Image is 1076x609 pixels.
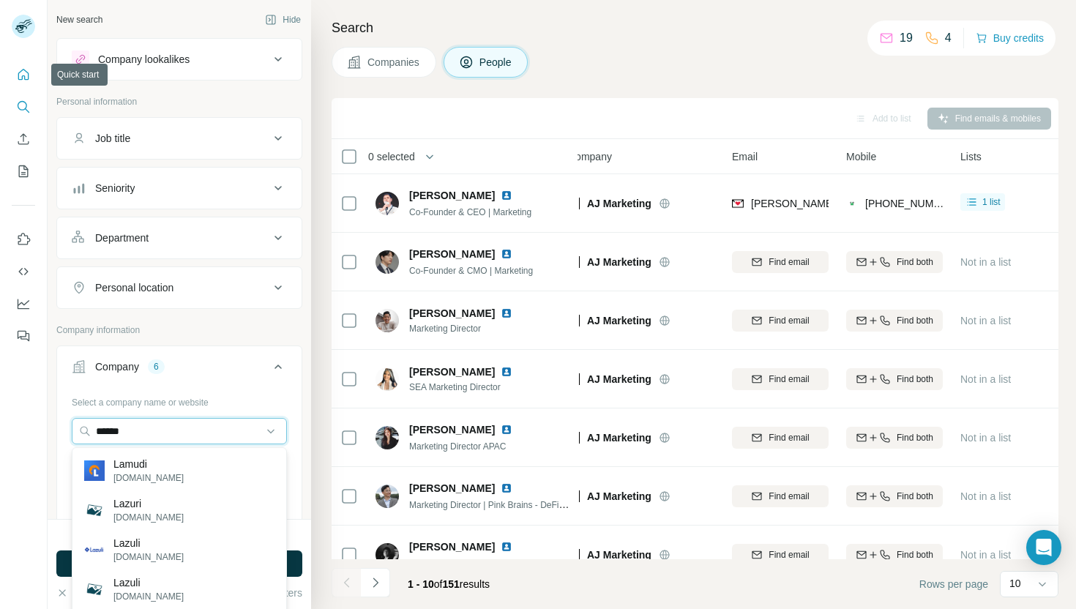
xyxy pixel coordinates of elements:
button: Company lookalikes [57,42,302,77]
img: LinkedIn logo [501,424,512,436]
img: Avatar [376,543,399,567]
span: Find both [897,548,933,561]
button: Dashboard [12,291,35,317]
p: Personal information [56,95,302,108]
h4: Search [332,18,1058,38]
span: Rows per page [919,577,988,591]
div: Job title [95,131,130,146]
span: SEA Marketing Director [409,381,530,394]
span: People [479,55,513,70]
span: Find email [769,431,809,444]
div: Select a company name or website [72,390,287,409]
span: Co-Founder & CMO | Marketing [409,266,533,276]
button: Find both [846,368,943,390]
button: Company6 [57,349,302,390]
div: New search [56,13,102,26]
button: Find email [732,310,829,332]
p: Company information [56,324,302,337]
button: Department [57,220,302,255]
span: Find email [769,490,809,503]
span: AJ Marketing [587,255,651,269]
button: Find email [732,427,829,449]
span: AJ Marketing [587,372,651,386]
p: [DOMAIN_NAME] [113,550,184,564]
p: Lazuli [113,575,184,590]
div: Open Intercom Messenger [1026,530,1061,565]
span: [PERSON_NAME] [409,306,495,321]
button: Find both [846,544,943,566]
img: LinkedIn logo [501,190,512,201]
span: Find email [769,373,809,386]
p: 4 [945,29,952,47]
p: Lamudi [113,457,184,471]
img: LinkedIn logo [501,541,512,553]
img: provider findymail logo [732,196,744,211]
button: Personal location [57,270,302,305]
button: Find both [846,310,943,332]
img: Lamudi [84,460,105,481]
img: Lazuri [84,500,105,520]
span: Find both [897,431,933,444]
button: Use Surfe API [12,258,35,285]
span: AJ Marketing [587,313,651,328]
span: AJ Marketing [587,489,651,504]
span: Marketing Director | Pink Brains - DeFi Creator Studio [409,498,618,510]
img: LinkedIn logo [501,248,512,260]
span: AJ Marketing [587,196,651,211]
button: Find email [732,544,829,566]
img: LinkedIn logo [501,482,512,494]
button: Clear [56,586,98,600]
img: Lazuli [84,539,105,560]
p: Lazuri [113,496,184,511]
img: Avatar [376,426,399,449]
span: Lists [960,149,982,164]
span: [PERSON_NAME] [409,365,495,379]
button: Find email [732,485,829,507]
span: Marketing Director APAC [409,441,507,452]
span: 1 - 10 [408,578,434,590]
p: 10 [1009,576,1021,591]
button: My lists [12,158,35,184]
button: Search [12,94,35,120]
div: Company [95,359,139,374]
p: [DOMAIN_NAME] [113,511,184,524]
span: Email [732,149,758,164]
span: Find both [897,490,933,503]
button: Use Surfe on LinkedIn [12,226,35,253]
button: Buy credits [976,28,1044,48]
img: LinkedIn logo [501,307,512,319]
p: [DOMAIN_NAME] [113,590,184,603]
button: Quick start [12,61,35,88]
img: Avatar [376,485,399,508]
img: Avatar [376,250,399,274]
button: Navigate to next page [361,568,390,597]
p: [DOMAIN_NAME] [113,471,184,485]
span: 1 list [982,195,1001,209]
span: [PERSON_NAME] [409,422,495,437]
span: 0 selected [368,149,415,164]
span: results [408,578,490,590]
span: Find both [897,373,933,386]
div: 6 [148,360,165,373]
button: Enrich CSV [12,126,35,152]
button: Find both [846,251,943,273]
span: of [434,578,443,590]
button: Seniority [57,171,302,206]
span: Find email [769,255,809,269]
div: Department [95,231,149,245]
span: AJ Marketing [587,548,651,562]
span: Marketing Director (APAC) [409,558,512,569]
span: Find email [769,548,809,561]
p: Lazuli [113,536,184,550]
button: Job title [57,121,302,156]
span: Not in a list [960,373,1011,385]
span: Not in a list [960,432,1011,444]
span: Co-Founder & CEO | Marketing [409,207,531,217]
img: Avatar [376,309,399,332]
span: [PERSON_NAME] [409,481,495,496]
span: Mobile [846,149,876,164]
span: Find both [897,255,933,269]
button: Find both [846,485,943,507]
span: Find email [769,314,809,327]
img: Lazuli [84,579,105,599]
